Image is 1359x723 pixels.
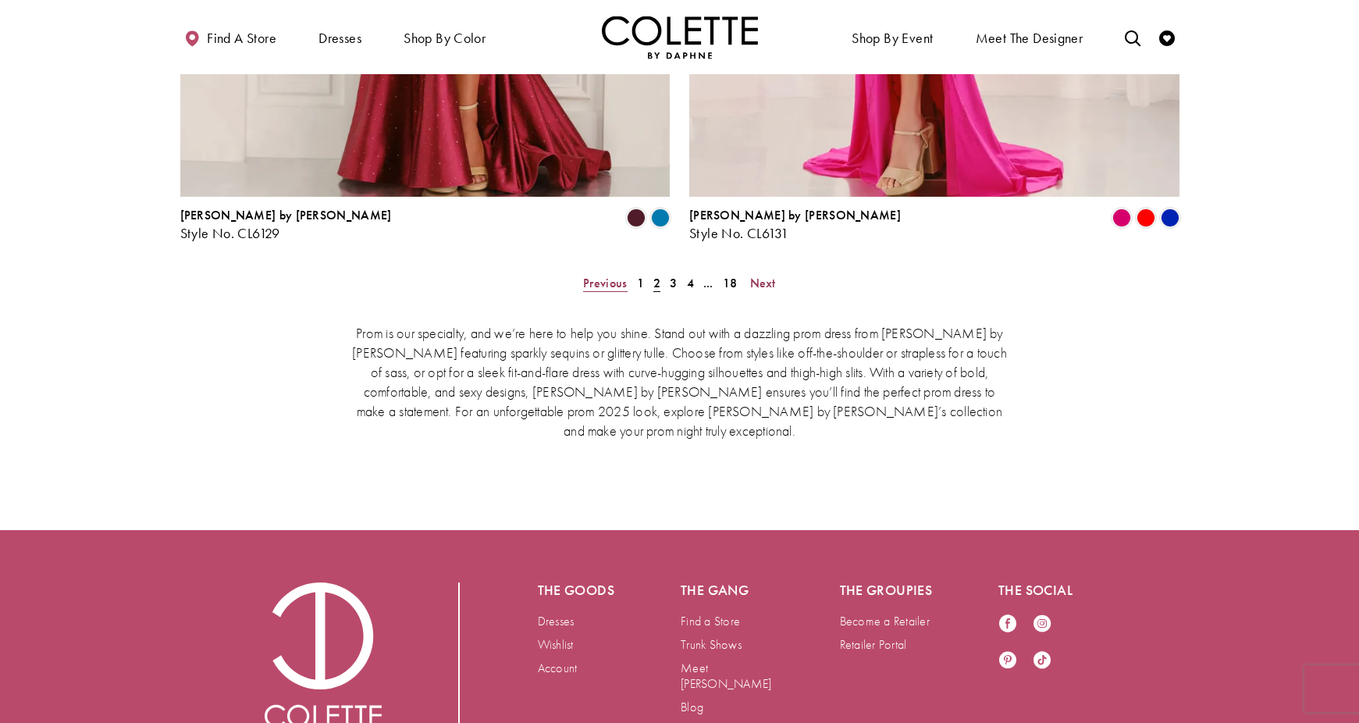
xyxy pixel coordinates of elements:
[602,16,758,59] img: Colette by Daphne
[602,16,758,59] a: Visit Home Page
[665,272,681,294] a: 3
[852,30,933,46] span: Shop By Event
[578,272,631,294] a: Prev Page
[1033,650,1051,671] a: Visit our TikTok - Opens in new tab
[745,272,781,294] a: Next Page
[840,582,937,598] h5: The groupies
[180,207,392,223] span: [PERSON_NAME] by [PERSON_NAME]
[750,275,776,291] span: Next
[998,582,1095,598] h5: The social
[718,272,742,294] a: 18
[315,16,365,59] span: Dresses
[681,660,771,692] a: Meet [PERSON_NAME]
[1137,208,1155,227] i: Red
[207,30,276,46] span: Find a store
[538,613,575,629] a: Dresses
[318,30,361,46] span: Dresses
[681,699,703,715] a: Blog
[583,275,627,291] span: Previous
[651,208,670,227] i: Peacock
[998,650,1017,671] a: Visit our Pinterest - Opens in new tab
[682,272,699,294] a: 4
[670,275,677,291] span: 3
[1121,16,1144,59] a: Toggle search
[649,272,665,294] span: Current page
[840,636,907,653] a: Retailer Portal
[848,16,937,59] span: Shop By Event
[1161,208,1179,227] i: Royal Blue
[1155,16,1179,59] a: Check Wishlist
[681,636,742,653] a: Trunk Shows
[400,16,489,59] span: Shop by color
[404,30,486,46] span: Shop by color
[180,16,280,59] a: Find a store
[972,16,1087,59] a: Meet the designer
[627,208,646,227] i: Merlot
[180,224,280,242] span: Style No. CL6129
[653,275,660,291] span: 2
[681,582,777,598] h5: The gang
[538,636,574,653] a: Wishlist
[1033,614,1051,635] a: Visit our Instagram - Opens in new tab
[681,613,740,629] a: Find a Store
[723,275,738,291] span: 18
[538,582,619,598] h5: The goods
[632,272,649,294] a: 1
[538,660,578,676] a: Account
[637,275,644,291] span: 1
[689,207,901,223] span: [PERSON_NAME] by [PERSON_NAME]
[976,30,1083,46] span: Meet the designer
[699,272,718,294] a: ...
[703,275,713,291] span: ...
[689,224,788,242] span: Style No. CL6131
[840,613,930,629] a: Become a Retailer
[180,208,392,241] div: Colette by Daphne Style No. CL6129
[1112,208,1131,227] i: Magenta
[687,275,694,291] span: 4
[348,323,1012,440] p: Prom is our specialty, and we’re here to help you shine. Stand out with a dazzling prom dress fro...
[689,208,901,241] div: Colette by Daphne Style No. CL6131
[991,606,1075,679] ul: Follow us
[998,614,1017,635] a: Visit our Facebook - Opens in new tab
